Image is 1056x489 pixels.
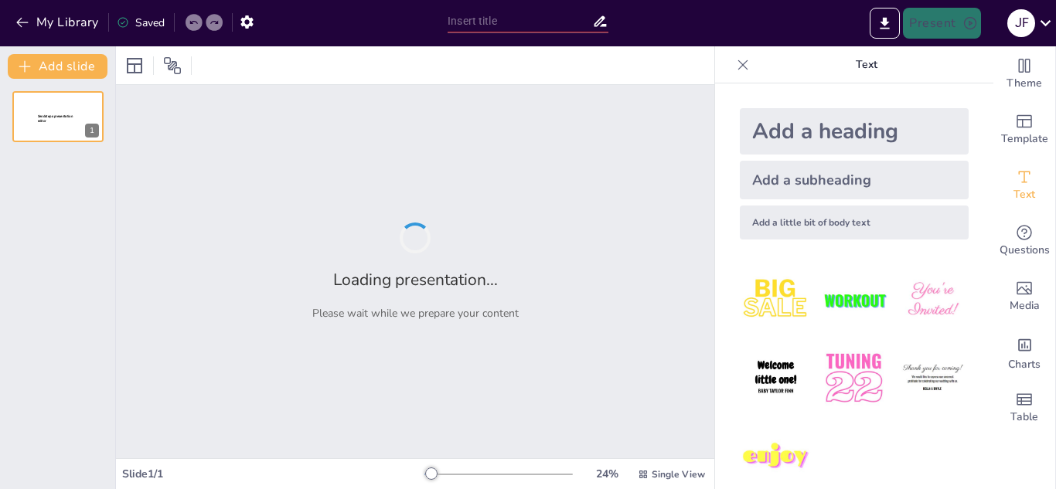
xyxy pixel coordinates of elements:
img: 5.jpeg [818,342,890,414]
div: Add a heading [740,108,969,155]
button: Add slide [8,54,107,79]
div: Add images, graphics, shapes or video [993,269,1055,324]
span: Position [163,56,182,75]
div: Add charts and graphs [993,324,1055,380]
div: J F [1007,9,1035,37]
img: 2.jpeg [818,264,890,336]
span: Theme [1007,75,1042,92]
p: Please wait while we prepare your content [312,306,519,321]
div: Add a table [993,380,1055,436]
h2: Loading presentation... [333,269,498,290]
button: J F [1007,8,1035,39]
button: Export to PowerPoint [870,8,900,39]
div: 1 [85,124,99,138]
span: Questions [1000,242,1050,259]
span: Charts [1008,356,1041,373]
div: Change the overall theme [993,46,1055,102]
div: 1 [12,91,104,142]
div: Add ready made slides [993,102,1055,158]
img: 4.jpeg [740,342,812,414]
div: Add a subheading [740,161,969,199]
span: Text [1013,186,1035,203]
span: Media [1010,297,1040,314]
span: Table [1010,409,1038,426]
span: Single View [652,468,705,481]
div: Get real-time input from your audience [993,213,1055,269]
p: Text [755,46,978,83]
img: 3.jpeg [897,264,969,336]
div: Add text boxes [993,158,1055,213]
input: Insert title [448,10,592,32]
img: 1.jpeg [740,264,812,336]
button: My Library [12,10,105,35]
div: Add a little bit of body text [740,205,969,239]
div: 24 % [588,467,625,481]
span: Sendsteps presentation editor [38,114,73,123]
div: Layout [122,53,147,78]
button: Present [903,8,980,39]
div: Saved [117,15,165,30]
div: Slide 1 / 1 [122,467,424,481]
img: 6.jpeg [897,342,969,414]
span: Template [1001,131,1048,148]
